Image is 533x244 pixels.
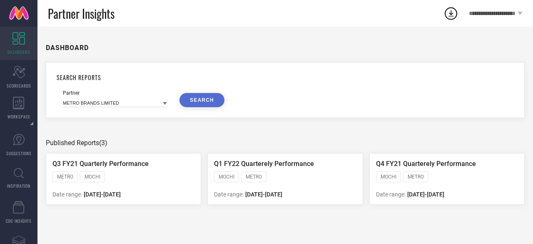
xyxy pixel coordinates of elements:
[443,6,458,21] div: Open download list
[84,191,121,198] span: [DATE] - [DATE]
[85,174,100,180] span: MOCHI
[6,218,32,224] span: CDC INSIGHTS
[52,191,82,198] span: Date range:
[46,139,525,147] div: Published Reports (3)
[6,150,32,156] span: SUGGESTIONS
[381,174,396,180] span: MOCHI
[219,174,234,180] span: MOCHI
[48,5,115,22] span: Partner Insights
[57,73,514,82] h1: SEARCH REPORTS
[407,191,444,198] span: [DATE] - [DATE]
[246,174,262,180] span: METRO
[52,160,149,168] span: Q3 FY21 Quarterly Performance
[63,90,167,96] div: Partner
[245,191,282,198] span: [DATE] - [DATE]
[57,174,73,180] span: METRO
[7,113,30,120] span: WORKSPACE
[7,183,30,189] span: INSPIRATION
[179,93,224,107] button: SEARCH
[7,49,30,55] span: DASHBOARD
[214,191,244,198] span: Date range:
[7,83,31,89] span: SCORECARDS
[214,160,314,168] span: Q1 FY22 Quarterely Performance
[376,191,406,198] span: Date range:
[408,174,424,180] span: METRO
[46,44,89,52] h1: DASHBOARD
[376,160,476,168] span: Q4 FY21 Quarterely Performance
